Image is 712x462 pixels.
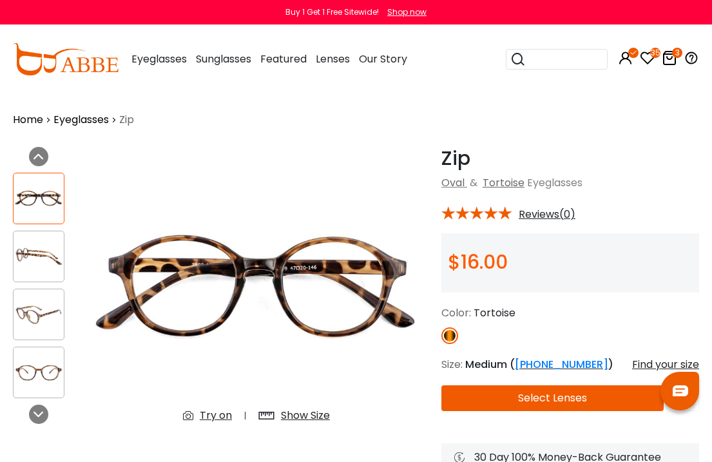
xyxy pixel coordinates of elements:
[662,53,677,68] a: 3
[672,48,682,58] i: 3
[53,112,109,128] a: Eyeglasses
[632,357,699,372] div: Find your size
[260,52,307,66] span: Featured
[467,175,480,190] span: &
[316,52,350,66] span: Lenses
[515,357,608,372] a: [PHONE_NUMBER]
[119,112,134,128] span: Zip
[200,408,232,423] div: Try on
[650,48,660,58] i: 35
[14,186,64,211] img: Zip Tortoise TR Eyeglasses , UniversalBridgeFit Frames from ABBE Glasses
[359,52,407,66] span: Our Story
[441,305,471,320] span: Color:
[474,305,515,320] span: Tortoise
[673,385,688,396] img: chat
[441,385,664,411] button: Select Lenses
[465,357,613,372] span: Medium ( )
[84,147,428,434] img: Zip Tortoise TR Eyeglasses , UniversalBridgeFit Frames from ABBE Glasses
[483,175,524,190] a: Tortoise
[13,112,43,128] a: Home
[441,147,699,170] h1: Zip
[285,6,379,18] div: Buy 1 Get 1 Free Sitewide!
[448,248,508,276] span: $16.00
[441,357,463,372] span: Size:
[527,175,582,190] span: Eyeglasses
[131,52,187,66] span: Eyeglasses
[14,302,64,327] img: Zip Tortoise TR Eyeglasses , UniversalBridgeFit Frames from ABBE Glasses
[14,244,64,269] img: Zip Tortoise TR Eyeglasses , UniversalBridgeFit Frames from ABBE Glasses
[441,175,465,190] a: Oval
[519,209,575,220] span: Reviews(0)
[381,6,427,17] a: Shop now
[13,43,119,75] img: abbeglasses.com
[14,360,64,385] img: Zip Tortoise TR Eyeglasses , UniversalBridgeFit Frames from ABBE Glasses
[281,408,330,423] div: Show Size
[387,6,427,18] div: Shop now
[640,53,655,68] a: 35
[196,52,251,66] span: Sunglasses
